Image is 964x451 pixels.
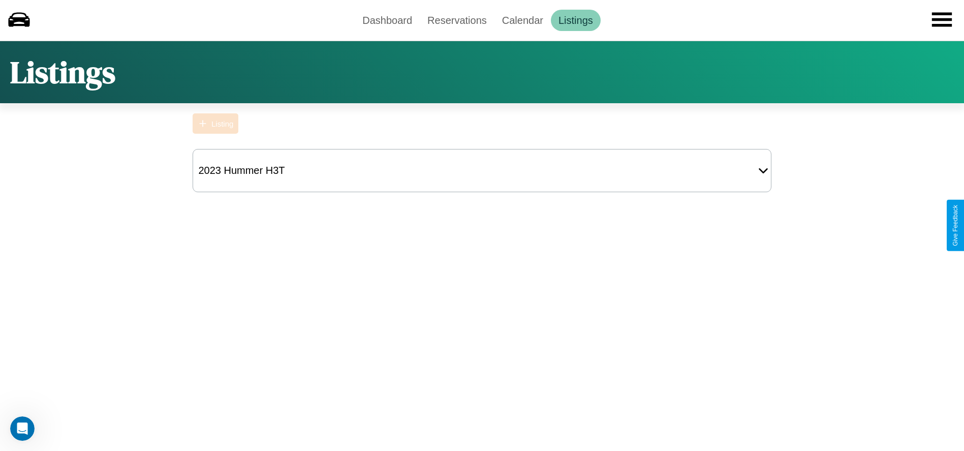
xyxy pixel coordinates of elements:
a: Dashboard [355,10,420,31]
h1: Listings [10,51,115,93]
iframe: Intercom live chat [10,416,35,441]
div: 2023 Hummer H3T [193,160,290,182]
div: Give Feedback [952,205,959,246]
a: Reservations [420,10,494,31]
div: Listing [211,119,233,128]
button: Listing [193,113,238,134]
a: Listings [551,10,601,31]
a: Calendar [494,10,551,31]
